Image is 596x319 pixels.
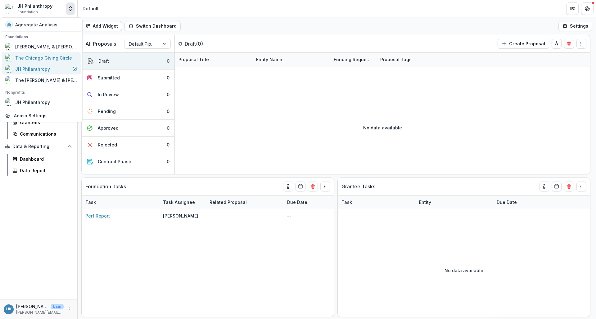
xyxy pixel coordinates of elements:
div: Data Report [20,167,70,174]
div: Entity [415,195,493,209]
div: 0 [167,91,169,98]
button: Create Proposal [498,39,549,49]
a: Data Report [10,165,75,176]
p: Foundation Tasks [85,183,126,190]
p: [PERSON_NAME][EMAIL_ADDRESS][DOMAIN_NAME] [16,310,64,315]
button: Delete card [308,182,318,191]
button: Calendar [552,182,562,191]
button: Add Widget [81,21,122,31]
div: Related Proposal [206,195,283,209]
button: Rejected0 [82,137,174,153]
button: Partners [566,2,579,15]
button: Delete card [564,39,574,49]
div: Related Proposal [206,199,251,205]
p: User [51,304,64,309]
a: Dashboard [10,154,75,164]
div: Communications [20,131,70,137]
div: In Review [98,91,119,98]
div: Due Date [493,199,521,205]
button: Calendar [296,182,305,191]
button: More [66,306,74,313]
div: JH Philanthropy [17,3,52,9]
button: Contract Phase0 [82,153,174,170]
div: Proposal Tags [377,56,415,63]
button: Delete card [564,182,574,191]
button: Drag [320,182,330,191]
span: Foundation [17,9,38,15]
div: Funding Requested [330,56,377,63]
div: Proposal Tags [377,53,454,66]
div: Task [338,195,415,209]
div: Proposal Title [175,53,252,66]
nav: breadcrumb [80,4,101,13]
button: Open entity switcher [66,2,75,15]
div: 0 [167,142,169,148]
div: Task [82,195,159,209]
div: Due Date [283,195,330,209]
a: Communications [10,129,75,139]
button: Drag [576,182,586,191]
div: Due Date [493,195,540,209]
div: Submitted [98,74,120,81]
div: Due Date [283,199,311,205]
p: No data available [445,267,483,274]
div: Grantees [20,119,70,126]
div: Hannah Kaplan [6,307,11,311]
p: Grantee Tasks [341,183,375,190]
div: Contract Phase [98,158,131,165]
div: 0 [167,125,169,131]
span: Data & Reporting [12,144,65,149]
button: Draft0 [82,53,174,70]
div: Entity Name [252,56,286,63]
div: Proposal Title [175,56,213,63]
div: -- [283,209,330,222]
div: 0 [167,58,169,64]
div: Task Assignee [159,195,206,209]
div: Draft [98,58,109,64]
div: Task [82,199,100,205]
button: toggle-assigned-to-me [283,182,293,191]
div: Funding Requested [330,53,377,66]
div: Approved [98,125,119,131]
div: Default [83,5,99,12]
button: Settings [558,21,592,31]
div: Entity Name [252,53,330,66]
a: Grantees [10,117,75,128]
div: Task Assignee [159,199,199,205]
div: 0 [167,158,169,165]
p: Draft ( 0 ) [185,40,231,47]
div: Entity [415,199,435,205]
button: Pending0 [82,103,174,120]
div: Pending [98,108,116,115]
img: JH Philanthropy [5,4,15,14]
div: Dashboard [20,156,70,162]
div: Rejected [98,142,117,148]
button: Open Data & Reporting [2,142,75,151]
button: Get Help [581,2,594,15]
div: Task [338,199,356,205]
div: 0 [167,74,169,81]
p: No data available [363,124,402,131]
div: 0 [167,108,169,115]
button: In Review0 [82,86,174,103]
p: [PERSON_NAME] [16,303,48,310]
a: Perf Report [85,213,110,219]
div: [PERSON_NAME] [163,213,198,219]
button: Submitted0 [82,70,174,86]
button: toggle-assigned-to-me [539,182,549,191]
p: All Proposals [85,40,116,47]
button: Approved0 [82,120,174,137]
button: toggle-assigned-to-me [552,39,562,49]
button: Drag [576,39,586,49]
button: Switch Dashboard [124,21,181,31]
